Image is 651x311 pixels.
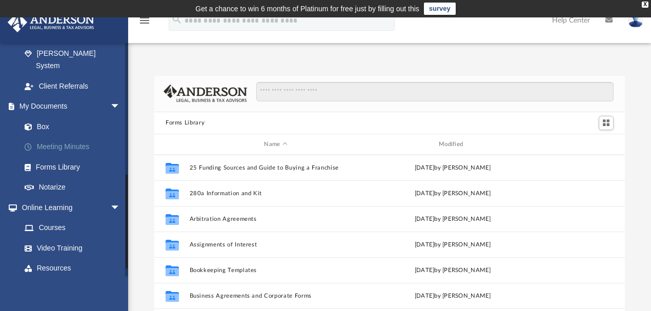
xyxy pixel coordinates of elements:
div: [DATE] by [PERSON_NAME] [367,240,539,250]
button: 280a Information and Kit [190,190,362,197]
a: Courses [14,218,131,238]
img: User Pic [628,13,643,28]
div: id [159,140,185,149]
button: Business Agreements and Corporate Forms [190,293,362,299]
a: Online Learningarrow_drop_down [7,197,131,218]
i: menu [138,14,151,27]
a: Notarize [14,177,136,198]
a: Box [14,116,131,137]
input: Search files and folders [256,82,614,101]
a: My Documentsarrow_drop_down [7,96,136,117]
div: [DATE] by [PERSON_NAME] [367,189,539,198]
a: menu [138,19,151,27]
button: Bookkeeping Templates [190,267,362,274]
div: Modified [366,140,539,149]
button: Forms Library [166,118,205,128]
div: id [543,140,615,149]
div: Name [189,140,362,149]
span: arrow_drop_down [110,96,131,117]
div: [DATE] by [PERSON_NAME] [367,163,539,173]
a: Forms Library [14,157,131,177]
a: Video Training [14,238,126,258]
a: Resources [14,258,131,279]
a: [PERSON_NAME] System [14,43,131,76]
a: survey [424,3,456,15]
span: arrow_drop_down [110,197,131,218]
div: close [642,2,648,8]
button: 25 Funding Sources and Guide to Buying a Franchise [190,164,362,171]
i: search [171,14,182,25]
div: [DATE] by [PERSON_NAME] [367,292,539,301]
div: [DATE] by [PERSON_NAME] [367,215,539,224]
button: Arbitration Agreements [190,216,362,222]
div: [DATE] by [PERSON_NAME] [367,266,539,275]
button: Switch to Grid View [599,116,614,130]
button: Assignments of Interest [190,241,362,248]
a: Client Referrals [14,76,131,96]
div: Get a chance to win 6 months of Platinum for free just by filling out this [195,3,419,15]
img: Anderson Advisors Platinum Portal [5,12,97,32]
a: Meeting Minutes [14,137,136,157]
